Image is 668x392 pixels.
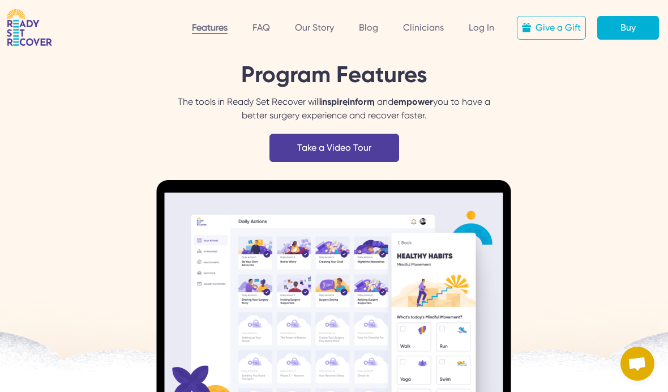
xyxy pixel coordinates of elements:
a: Our Story [295,22,334,33]
a: Take a Video Tour [269,134,399,162]
a: Buy [597,16,659,40]
img: RSR [7,9,52,46]
a: FAQ [252,22,270,33]
h1: Program Features [171,63,497,86]
span: inspire [320,96,348,107]
div: The tools in Ready Set Recover will , , and you to have a better surgery experience and recover f... [171,95,497,122]
a: Blog [359,22,378,33]
a: Give a Gift [517,16,586,40]
span: inform [348,96,375,107]
span: empower [393,96,433,107]
a: Features [192,22,228,34]
div: Buy [620,21,636,35]
a: Log In [469,22,494,33]
a: Clinicians [403,22,444,33]
div: Open chat [620,347,654,381]
div: Give a Gift [536,21,581,35]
